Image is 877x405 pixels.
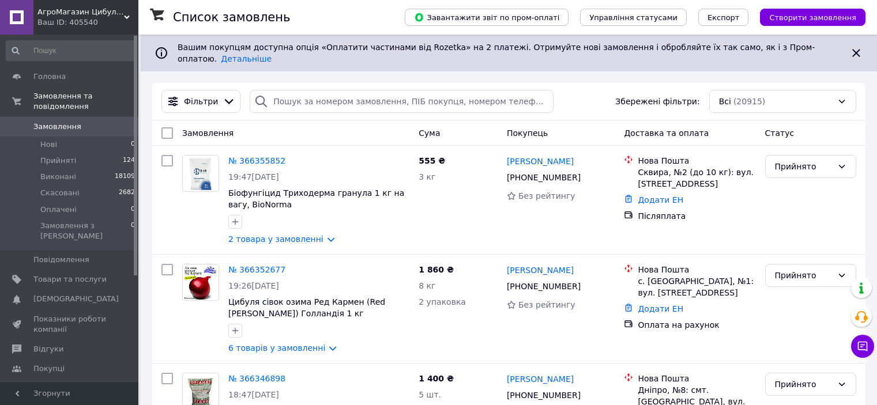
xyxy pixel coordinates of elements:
[507,128,548,138] span: Покупець
[228,281,279,290] span: 19:26[DATE]
[507,156,574,167] a: [PERSON_NAME]
[228,188,404,209] a: Біофунгіцид Триходерма гранула 1 кг на вагу, BioNorma
[419,374,454,383] span: 1 400 ₴
[37,17,138,28] div: Ваш ID: 405540
[760,9,865,26] button: Створити замовлення
[6,40,136,61] input: Пошук
[748,12,865,21] a: Створити замовлення
[33,274,107,285] span: Товари та послуги
[182,128,234,138] span: Замовлення
[580,9,687,26] button: Управління статусами
[228,297,385,318] a: Цибуля сівок озима Ред Кармен (Red [PERSON_NAME]) Голландія 1 кг
[40,156,76,166] span: Прийняті
[638,275,755,298] div: с. [GEOGRAPHIC_DATA], №1: вул. [STREET_ADDRESS]
[228,156,285,165] a: № 366355852
[851,335,874,358] button: Чат з покупцем
[131,139,135,150] span: 0
[414,12,559,22] span: Завантажити звіт по пром-оплаті
[419,265,454,274] span: 1 860 ₴
[698,9,749,26] button: Експорт
[638,373,755,384] div: Нова Пошта
[507,282,581,291] span: [PHONE_NUMBER]
[507,173,581,182] span: [PHONE_NUMBER]
[775,269,833,282] div: Прийнято
[183,264,219,300] img: Фото товару
[405,9,569,26] button: Завантажити звіт по пром-оплаті
[775,160,833,173] div: Прийнято
[40,172,76,182] span: Виконані
[507,373,574,385] a: [PERSON_NAME]
[182,264,219,301] a: Фото товару
[638,264,755,275] div: Нова Пошта
[518,191,575,200] span: Без рейтингу
[507,391,581,400] span: [PHONE_NUMBER]
[638,195,683,205] a: Додати ЕН
[765,128,795,138] span: Статус
[40,139,57,150] span: Нові
[419,390,441,399] span: 5 шт.
[131,221,135,241] span: 0
[131,205,135,215] span: 0
[507,264,574,276] a: [PERSON_NAME]
[638,304,683,313] a: Додати ЕН
[615,96,699,107] span: Збережені фільтри:
[638,210,755,222] div: Післяплата
[228,265,285,274] a: № 366352677
[37,7,124,17] span: АгроМагазин Цибулинка (Все для Саду та Городу)
[769,13,856,22] span: Створити замовлення
[638,166,755,190] div: Сквира, №2 (до 10 кг): вул. [STREET_ADDRESS]
[589,13,677,22] span: Управління статусами
[178,43,815,63] span: Вашим покупцям доступна опція «Оплатити частинами від Rozetka» на 2 платежі. Отримуйте нові замов...
[419,156,445,165] span: 555 ₴
[123,156,135,166] span: 124
[775,378,833,391] div: Прийнято
[40,188,80,198] span: Скасовані
[173,10,290,24] h1: Список замовлень
[119,188,135,198] span: 2682
[40,221,131,241] span: Замовлення з [PERSON_NAME]
[33,294,119,304] span: [DEMOGRAPHIC_DATA]
[419,172,435,181] span: 3 кг
[33,364,65,374] span: Покупці
[228,390,279,399] span: 18:47[DATE]
[33,255,89,265] span: Повідомлення
[182,155,219,192] a: Фото товару
[419,297,466,306] span: 2 упаковка
[228,172,279,181] span: 19:47[DATE]
[419,128,440,138] span: Cума
[33,122,81,132] span: Замовлення
[638,319,755,331] div: Оплата на рахунок
[33,91,138,112] span: Замовлення та повідомлення
[184,96,218,107] span: Фільтри
[33,71,66,82] span: Головна
[624,128,709,138] span: Доставка та оплата
[638,155,755,166] div: Нова Пошта
[33,344,63,354] span: Відгуки
[33,314,107,335] span: Показники роботи компанії
[221,54,272,63] a: Детальніше
[707,13,740,22] span: Експорт
[228,343,325,353] a: 6 товарів у замовленні
[719,96,731,107] span: Всі
[187,156,214,191] img: Фото товару
[115,172,135,182] span: 18109
[250,90,554,113] input: Пошук за номером замовлення, ПІБ покупця, номером телефону, Email, номером накладної
[518,300,575,309] span: Без рейтингу
[733,97,765,106] span: (20915)
[40,205,77,215] span: Оплачені
[419,281,435,290] span: 8 кг
[228,234,323,244] a: 2 товара у замовленні
[228,374,285,383] a: № 366346898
